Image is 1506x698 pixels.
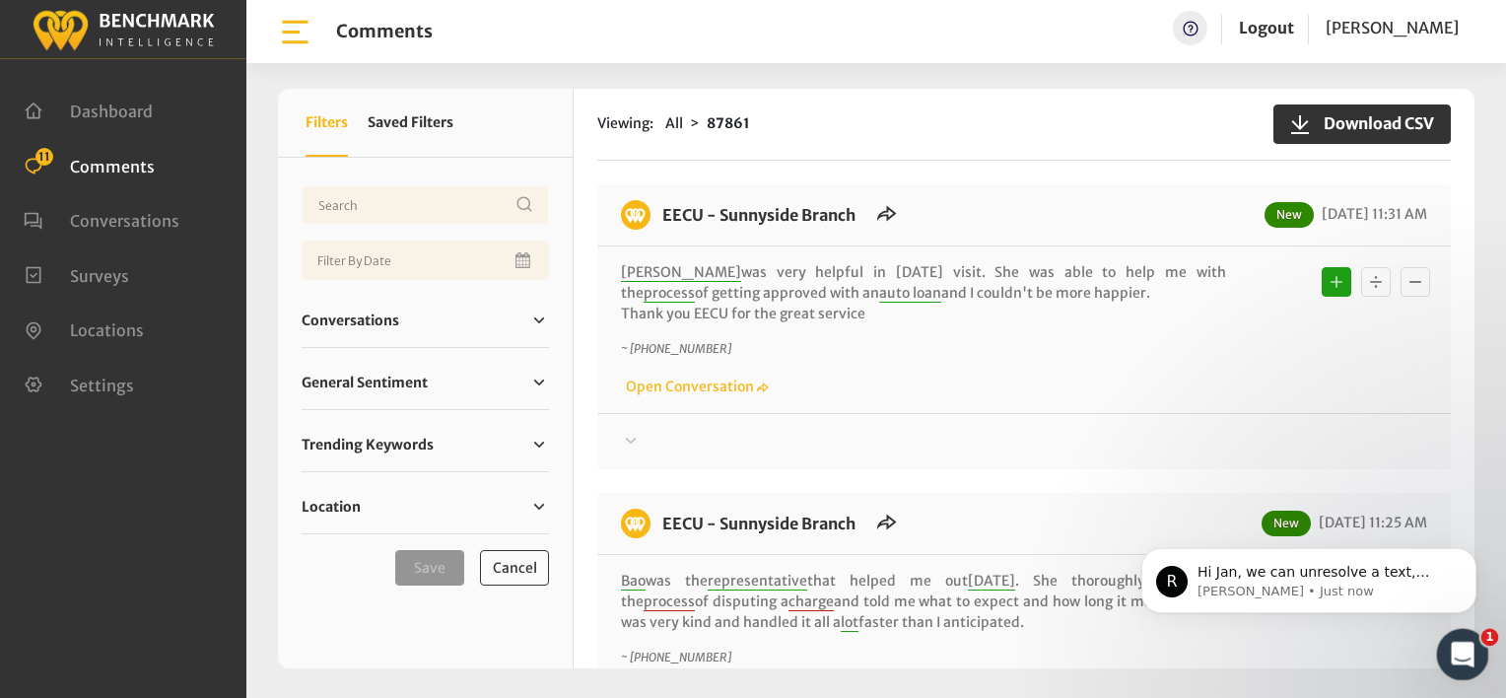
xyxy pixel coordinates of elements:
span: [DATE] [968,572,1015,591]
h6: EECU - Sunnyside Branch [650,509,867,538]
span: Location [302,497,361,518]
img: benchmark [621,509,650,538]
div: Basic example [1317,262,1435,302]
a: Logout [1239,11,1294,45]
a: Locations [24,318,144,338]
iframe: Intercom live chat [1437,629,1489,681]
button: Filters [306,89,348,157]
span: Viewing: [597,113,653,134]
span: auto loan [879,284,941,303]
iframe: Intercom notifications message [1112,507,1506,645]
i: ~ [PHONE_NUMBER] [621,341,731,356]
span: Conversations [302,311,399,331]
a: Comments 11 [24,155,155,174]
span: [PERSON_NAME] [621,263,741,282]
a: Conversations [302,306,549,335]
span: Download CSV [1312,111,1434,135]
span: All [665,114,683,132]
input: Date range input field [302,241,549,280]
span: process [644,593,695,611]
p: was the that helped me out . She thoroughly explained the of disputing a and told me what to expe... [621,571,1226,633]
button: Cancel [480,550,549,586]
a: General Sentiment [302,368,549,397]
span: Dashboard [70,102,153,121]
p: was very helpful in [DATE] visit. She was able to help me with the of getting approved with an an... [621,262,1226,324]
span: New [1265,202,1314,228]
a: Logout [1239,18,1294,37]
span: Comments [70,156,155,175]
img: bar [278,15,312,49]
a: Surveys [24,264,129,284]
span: Bao [621,572,646,591]
button: Download CSV [1273,105,1451,144]
a: Trending Keywords [302,430,549,459]
span: representative [708,572,807,591]
span: [PERSON_NAME] [1326,18,1459,37]
strong: 87861 [707,114,750,132]
a: [PERSON_NAME] [1326,11,1459,45]
input: Username [302,185,549,225]
img: benchmark [621,200,650,230]
span: Surveys [70,265,129,285]
span: Locations [70,320,144,340]
h6: EECU - Sunnyside Branch [650,200,867,230]
span: Settings [70,375,134,394]
span: 11 [35,148,53,166]
span: General Sentiment [302,373,428,393]
i: ~ [PHONE_NUMBER] [621,650,731,664]
button: Open Calendar [512,241,537,280]
a: Open Conversation [621,378,769,395]
span: Conversations [70,211,179,231]
img: benchmark [32,5,215,53]
span: charge [788,593,834,611]
h1: Comments [336,21,433,42]
a: Dashboard [24,100,153,119]
a: Conversations [24,209,179,229]
a: Settings [24,374,134,393]
span: process [644,284,695,303]
a: EECU - Sunnyside Branch [662,205,856,225]
span: Trending Keywords [302,435,434,455]
button: Saved Filters [368,89,453,157]
span: [DATE] 11:31 AM [1317,205,1427,223]
span: lot [841,613,858,632]
span: 1 [1481,629,1499,647]
a: Location [302,492,549,522]
a: EECU - Sunnyside Branch [662,514,856,533]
